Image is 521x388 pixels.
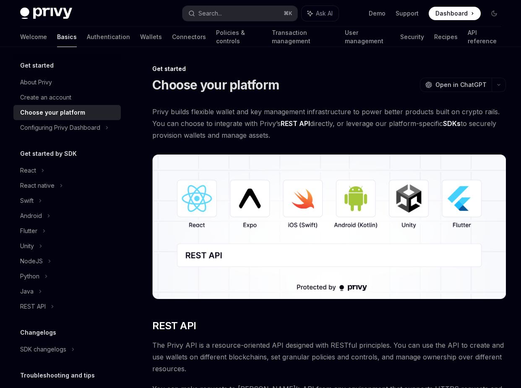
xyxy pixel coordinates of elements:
button: Toggle dark mode [487,7,501,20]
a: Welcome [20,27,47,47]
a: Wallets [140,27,162,47]
img: dark logo [20,8,72,19]
span: The Privy API is a resource-oriented API designed with RESTful principles. You can use the API to... [152,339,506,375]
div: REST API [20,301,46,312]
div: Java [20,286,34,296]
div: React [20,165,36,176]
a: Authentication [87,27,130,47]
span: REST API [152,319,196,333]
div: Flutter [20,226,37,236]
div: Search... [198,8,222,18]
div: Create an account [20,92,71,102]
a: Demo [369,9,386,18]
h5: Troubleshooting and tips [20,370,95,380]
h5: Changelogs [20,328,56,338]
a: User management [345,27,390,47]
a: Security [400,27,424,47]
a: Basics [57,27,77,47]
h5: Get started [20,60,54,71]
a: Transaction management [272,27,335,47]
span: Ask AI [316,9,333,18]
div: About Privy [20,77,52,87]
a: Create an account [13,90,121,105]
span: Dashboard [435,9,468,18]
a: Support [396,9,419,18]
a: About Privy [13,75,121,90]
div: SDK changelogs [20,344,66,354]
div: Choose your platform [20,107,85,118]
div: Unity [20,241,34,251]
div: Configuring Privy Dashboard [20,123,100,133]
div: Python [20,271,39,281]
button: Open in ChatGPT [420,78,492,92]
h1: Choose your platform [152,77,279,92]
div: Get started [152,65,506,73]
h5: Get started by SDK [20,149,77,159]
img: images/Platform2.png [152,155,506,299]
a: Policies & controls [216,27,262,47]
a: API reference [468,27,501,47]
span: Privy builds flexible wallet and key management infrastructure to power better products built on ... [152,106,506,141]
div: React native [20,181,55,191]
div: NodeJS [20,256,43,266]
div: Android [20,211,42,221]
button: Search...⌘K [182,6,297,21]
div: Swift [20,196,34,206]
strong: REST API [281,119,310,128]
a: Recipes [434,27,458,47]
strong: SDKs [443,119,461,128]
button: Ask AI [302,6,339,21]
span: ⌘ K [284,10,292,17]
a: Dashboard [429,7,481,20]
span: Open in ChatGPT [435,81,487,89]
a: Choose your platform [13,105,121,120]
a: Connectors [172,27,206,47]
